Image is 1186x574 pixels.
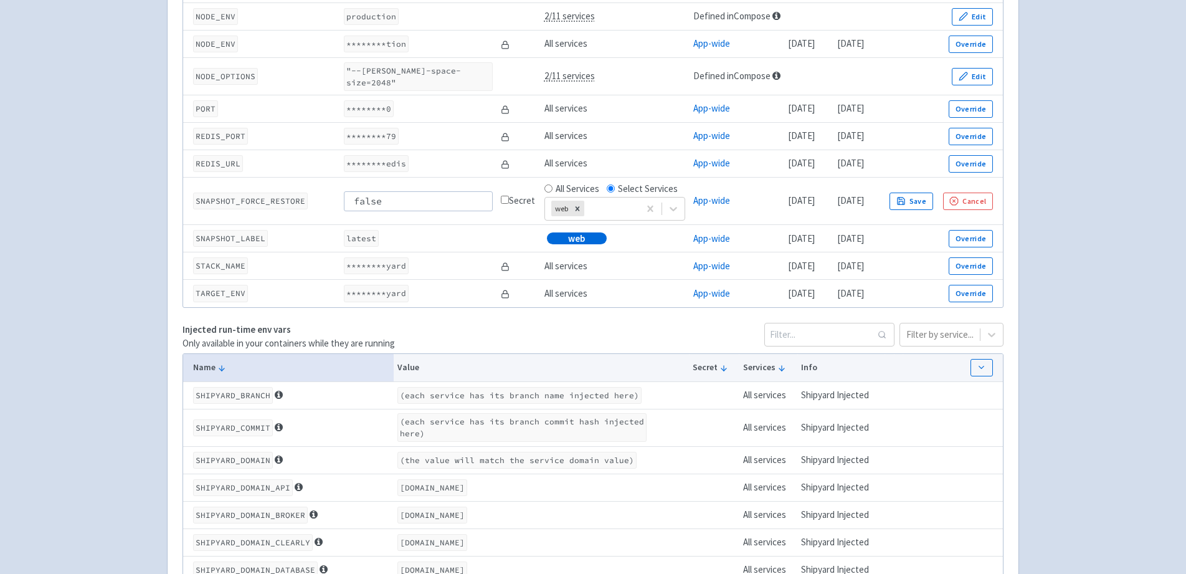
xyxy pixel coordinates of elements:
[743,361,794,374] button: Services
[193,419,273,436] code: SHIPYARD_COMMIT
[693,157,730,169] a: App-wide
[183,337,395,351] p: Only available in your containers while they are running
[739,474,797,501] td: All services
[739,381,797,409] td: All services
[193,193,308,209] code: SNAPSHOT_FORCE_RESTORE
[183,323,291,335] strong: Injected run-time env vars
[344,191,493,211] input: false
[551,201,571,216] div: web
[544,70,595,82] span: 2/11 services
[193,285,248,302] code: TARGET_ENV
[344,230,379,247] code: latest
[797,474,885,501] td: Shipyard Injected
[193,128,248,145] code: REDIS_PORT
[397,387,642,404] code: (each service has its branch name injected here)
[193,534,313,551] code: SHIPYARD_DOMAIN_CLEARLY
[739,529,797,556] td: All services
[949,230,993,247] button: Override
[788,102,815,114] time: [DATE]
[949,155,993,173] button: Override
[797,529,885,556] td: Shipyard Injected
[837,37,864,49] time: [DATE]
[693,232,730,244] a: App-wide
[739,501,797,529] td: All services
[193,257,248,274] code: STACK_NAME
[797,409,885,446] td: Shipyard Injected
[193,36,238,52] code: NODE_ENV
[193,230,268,247] code: SNAPSHOT_LABEL
[540,150,689,178] td: All services
[540,31,689,58] td: All services
[889,193,933,210] button: Save
[837,232,864,244] time: [DATE]
[618,182,678,196] label: Select Services
[501,194,536,208] div: Secret
[693,70,771,82] a: Defined in Compose
[571,201,584,216] div: Remove web
[344,8,399,25] code: production
[693,361,734,374] button: Secret
[397,413,647,442] code: (each service has its branch commit hash injected here)
[949,100,993,118] button: Override
[693,260,730,272] a: App-wide
[693,130,730,141] a: App-wide
[788,157,815,169] time: [DATE]
[693,37,730,49] a: App-wide
[837,260,864,272] time: [DATE]
[193,68,258,85] code: NODE_OPTIONS
[568,232,585,245] span: web
[193,8,238,25] code: NODE_ENV
[949,257,993,275] button: Override
[788,194,815,206] time: [DATE]
[788,130,815,141] time: [DATE]
[739,446,797,474] td: All services
[788,287,815,299] time: [DATE]
[693,10,771,22] a: Defined in Compose
[193,155,243,172] code: REDIS_URL
[788,232,815,244] time: [DATE]
[764,323,894,347] input: Filter...
[394,354,689,382] th: Value
[193,507,308,524] code: SHIPYARD_DOMAIN_BROKER
[193,100,218,117] code: PORT
[949,36,993,53] button: Override
[837,287,864,299] time: [DATE]
[540,252,689,280] td: All services
[693,287,730,299] a: App-wide
[837,130,864,141] time: [DATE]
[797,501,885,529] td: Shipyard Injected
[693,194,730,206] a: App-wide
[943,193,993,210] button: Cancel
[397,479,467,496] code: [DOMAIN_NAME]
[739,409,797,446] td: All services
[193,387,273,404] code: SHIPYARD_BRANCH
[540,123,689,150] td: All services
[397,534,467,551] code: [DOMAIN_NAME]
[949,285,993,302] button: Override
[397,452,637,469] code: (the value will match the service domain value)
[788,37,815,49] time: [DATE]
[837,157,864,169] time: [DATE]
[693,102,730,114] a: App-wide
[837,102,864,114] time: [DATE]
[556,182,599,196] label: All Services
[837,194,864,206] time: [DATE]
[797,446,885,474] td: Shipyard Injected
[540,95,689,123] td: All services
[193,361,390,374] button: Name
[952,8,993,26] button: Edit
[952,68,993,85] button: Edit
[788,260,815,272] time: [DATE]
[397,507,467,524] code: [DOMAIN_NAME]
[797,354,885,382] th: Info
[949,128,993,145] button: Override
[344,62,493,91] code: "--[PERSON_NAME]-space-size=2048"
[797,381,885,409] td: Shipyard Injected
[540,280,689,307] td: All services
[544,10,595,22] span: 2/11 services
[193,452,273,469] code: SHIPYARD_DOMAIN
[193,479,293,496] code: SHIPYARD_DOMAIN_API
